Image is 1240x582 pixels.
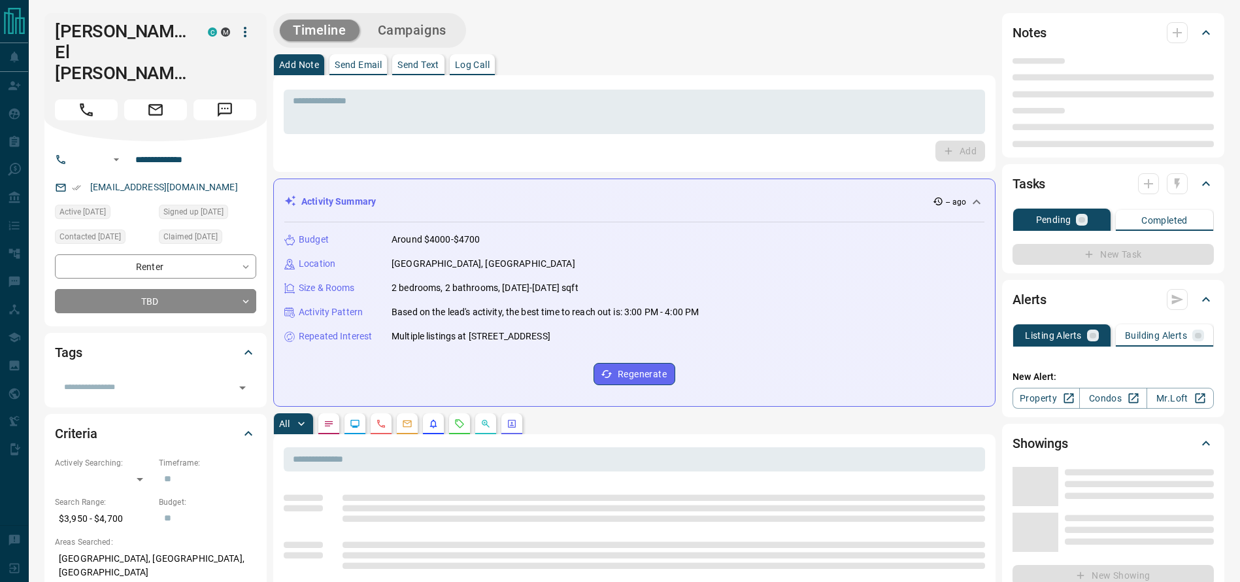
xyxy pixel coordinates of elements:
h2: Tags [55,342,82,363]
p: Around $4000-$4700 [392,233,480,247]
div: Fri Oct 10 2025 [55,230,152,248]
svg: Calls [376,419,386,429]
svg: Email Verified [72,183,81,192]
p: [GEOGRAPHIC_DATA], [GEOGRAPHIC_DATA] [392,257,575,271]
p: Add Note [279,60,319,69]
p: Budget [299,233,329,247]
span: Active [DATE] [59,205,106,218]
p: Timeframe: [159,457,256,469]
p: Building Alerts [1125,331,1187,340]
p: Listing Alerts [1025,331,1082,340]
p: Areas Searched: [55,536,256,548]
p: Repeated Interest [299,330,372,343]
svg: Emails [402,419,412,429]
div: Showings [1013,428,1214,459]
p: Send Email [335,60,382,69]
p: Pending [1036,215,1071,224]
svg: Opportunities [480,419,491,429]
div: Criteria [55,418,256,449]
div: Renter [55,254,256,279]
p: Completed [1141,216,1188,225]
p: -- ago [946,196,966,208]
p: Log Call [455,60,490,69]
svg: Lead Browsing Activity [350,419,360,429]
div: Tags [55,337,256,368]
span: Email [124,99,187,120]
p: Multiple listings at [STREET_ADDRESS] [392,330,550,343]
p: Based on the lead's activity, the best time to reach out is: 3:00 PM - 4:00 PM [392,305,699,319]
div: Mon Nov 18 2013 [159,205,256,223]
span: Contacted [DATE] [59,230,121,243]
a: [EMAIL_ADDRESS][DOMAIN_NAME] [90,182,238,192]
div: Fri Oct 10 2025 [55,205,152,223]
p: Location [299,257,335,271]
h2: Notes [1013,22,1047,43]
span: Signed up [DATE] [163,205,224,218]
h1: [PERSON_NAME] El [PERSON_NAME] [55,21,188,84]
button: Open [233,379,252,397]
button: Timeline [280,20,360,41]
svg: Requests [454,419,465,429]
div: Fri Oct 10 2025 [159,230,256,248]
h2: Showings [1013,433,1068,454]
svg: Listing Alerts [428,419,439,429]
a: Condos [1079,388,1147,409]
button: Open [109,152,124,167]
h2: Alerts [1013,289,1047,310]
p: Search Range: [55,496,152,508]
button: Regenerate [594,363,675,385]
svg: Notes [324,419,334,429]
a: Mr.Loft [1147,388,1214,409]
p: Actively Searching: [55,457,152,469]
span: Call [55,99,118,120]
h2: Criteria [55,423,97,444]
p: Budget: [159,496,256,508]
span: Message [193,99,256,120]
div: TBD [55,289,256,313]
p: All [279,419,290,428]
span: Claimed [DATE] [163,230,218,243]
p: 2 bedrooms, 2 bathrooms, [DATE]-[DATE] sqft [392,281,578,295]
p: Activity Summary [301,195,376,209]
div: condos.ca [208,27,217,37]
div: Notes [1013,17,1214,48]
svg: Agent Actions [507,419,517,429]
div: mrloft.ca [221,27,230,37]
h2: Tasks [1013,173,1045,194]
div: Activity Summary-- ago [284,190,984,214]
p: New Alert: [1013,370,1214,384]
p: $3,950 - $4,700 [55,508,152,530]
div: Alerts [1013,284,1214,315]
div: Tasks [1013,168,1214,199]
p: Send Text [397,60,439,69]
p: Activity Pattern [299,305,363,319]
p: Size & Rooms [299,281,355,295]
a: Property [1013,388,1080,409]
button: Campaigns [365,20,460,41]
